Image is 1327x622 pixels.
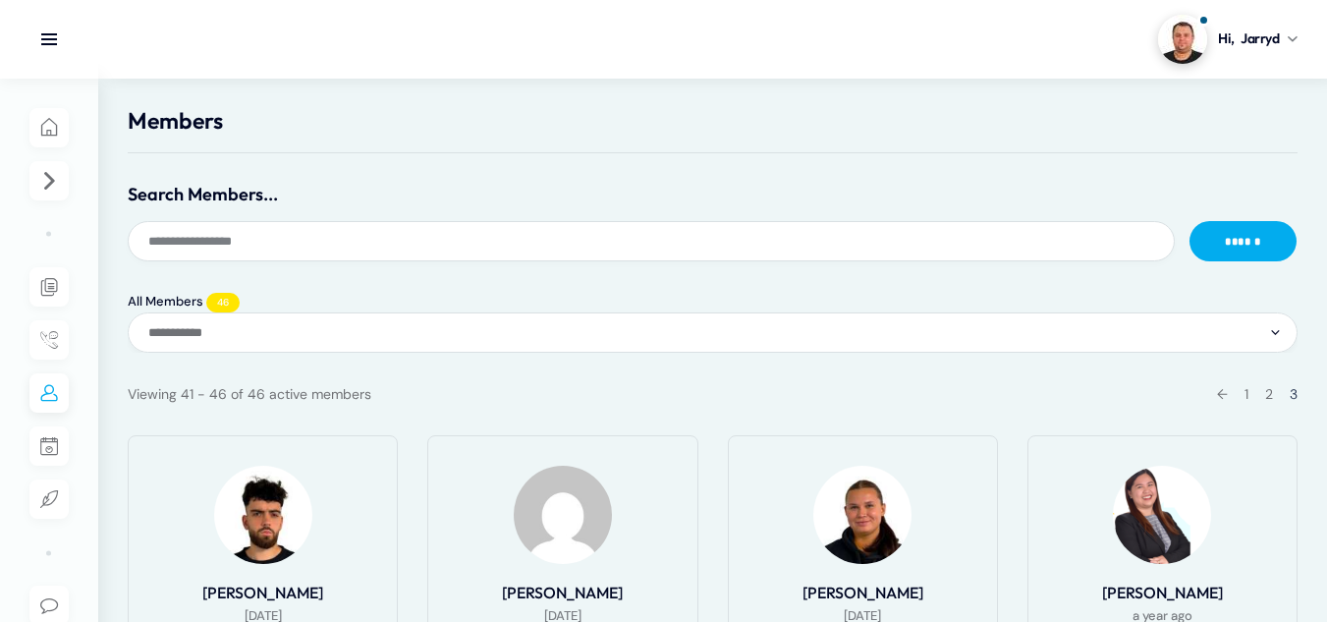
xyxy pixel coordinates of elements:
[1102,583,1223,602] a: [PERSON_NAME]
[206,293,240,312] span: 46
[1217,385,1228,403] a: ←
[128,382,371,406] div: Viewing 41 - 46 of 46 active members
[514,466,612,564] img: Profile Photo
[1265,385,1273,403] a: 2
[1241,28,1279,49] span: Jarryd
[1244,385,1248,403] a: 1
[1218,28,1234,49] span: Hi,
[1290,385,1298,403] span: 3
[813,466,912,564] img: Profile Photo
[128,312,1298,353] div: Members directory secondary navigation
[128,291,1298,312] div: Members directory main navigation
[128,292,240,312] a: All Members46
[128,108,1298,134] h1: Members
[1158,15,1298,64] a: Profile picture of Jarryd ShelleyHi,Jarryd
[1158,15,1207,64] img: Profile picture of Jarryd Shelley
[802,583,923,602] a: [PERSON_NAME]
[1113,466,1211,564] img: Profile Photo
[202,583,323,602] a: [PERSON_NAME]
[502,583,623,602] a: [PERSON_NAME]
[214,466,312,564] img: Profile Photo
